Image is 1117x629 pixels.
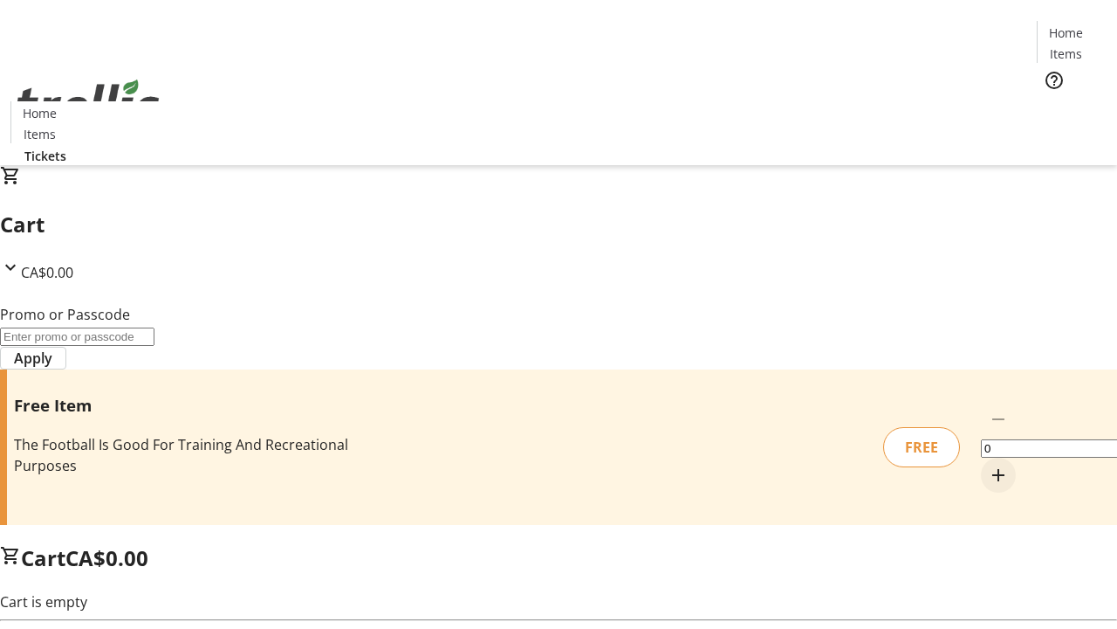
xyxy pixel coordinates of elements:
[1049,24,1083,42] span: Home
[1050,45,1082,63] span: Items
[23,104,57,122] span: Home
[883,427,960,467] div: FREE
[10,60,166,148] img: Orient E2E Organization d0hUur2g40's Logo
[24,147,66,165] span: Tickets
[981,458,1016,493] button: Increment by one
[10,147,80,165] a: Tickets
[1038,24,1093,42] a: Home
[24,125,56,143] span: Items
[65,543,148,572] span: CA$0.00
[1051,101,1093,120] span: Tickets
[1037,101,1107,120] a: Tickets
[14,348,52,369] span: Apply
[14,393,395,418] h3: Free Item
[21,263,73,282] span: CA$0.00
[11,104,67,122] a: Home
[14,434,395,476] div: The Football Is Good For Training And Recreational Purposes
[1037,63,1072,98] button: Help
[1038,45,1093,63] a: Items
[11,125,67,143] a: Items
